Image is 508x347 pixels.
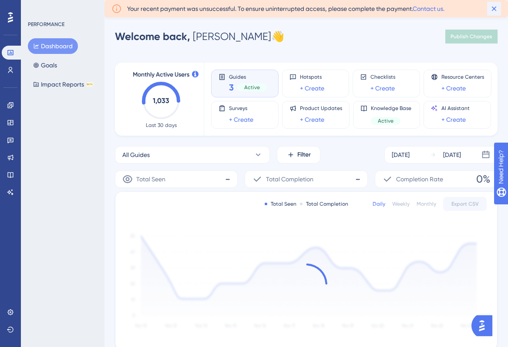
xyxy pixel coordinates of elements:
span: Active [378,117,394,124]
span: Your recent payment was unsuccessful. To ensure uninterrupted access, please complete the payment. [127,3,444,14]
div: PERFORMANCE [28,21,64,28]
button: Publish Changes [445,30,498,43]
a: + Create [300,83,324,93]
span: Product Updates [300,105,342,112]
span: Resource Centers [441,73,484,80]
button: All Guides [115,146,270,163]
span: Surveys [229,105,253,112]
span: Export CSV [451,200,479,207]
span: AI Assistant [441,105,470,112]
span: Guides [229,73,267,80]
span: Monthly Active Users [133,70,189,80]
a: Contact us. [413,5,444,12]
a: + Create [370,83,395,93]
span: Checklists [370,73,395,80]
div: [PERSON_NAME] 👋 [115,30,284,43]
button: Goals [28,57,62,73]
a: + Create [229,114,253,125]
a: + Create [441,114,466,125]
span: Knowledge Base [371,105,411,112]
button: Impact ReportsBETA [28,77,99,92]
a: + Create [441,83,466,93]
span: Total Seen [136,174,165,184]
button: Filter [277,146,320,163]
button: Export CSV [443,197,487,211]
div: [DATE] [443,150,461,160]
span: Active [244,84,260,91]
span: Total Completion [266,174,313,184]
span: Last 30 days [146,122,177,129]
iframe: UserGuiding AI Assistant Launcher [471,313,498,339]
div: Total Completion [300,200,348,207]
div: BETA [86,82,94,87]
span: Publish Changes [451,33,492,40]
span: 0% [476,172,490,186]
text: 1,033 [153,97,169,105]
span: All Guides [122,150,150,160]
div: [DATE] [392,150,410,160]
span: Hotspots [300,73,324,80]
span: Need Help? [20,2,54,13]
span: Filter [297,150,311,160]
span: 3 [229,81,234,93]
div: Monthly [417,200,436,207]
button: Dashboard [28,38,78,54]
span: - [355,172,360,186]
a: + Create [300,114,324,125]
div: Weekly [392,200,410,207]
span: - [225,172,230,186]
span: Welcome back, [115,30,190,43]
span: Completion Rate [396,174,443,184]
div: Daily [373,200,385,207]
div: Total Seen [265,200,296,207]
